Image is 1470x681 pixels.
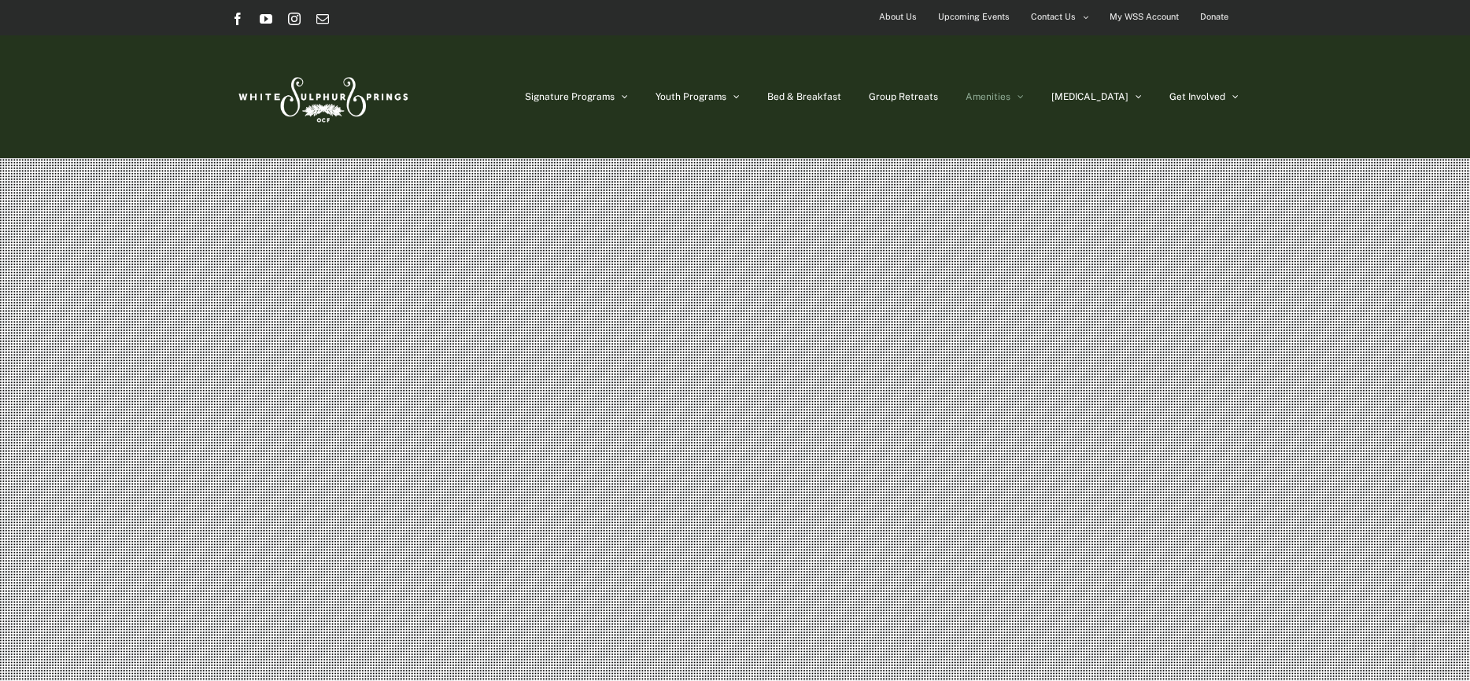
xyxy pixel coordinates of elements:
span: Upcoming Events [938,6,1010,28]
a: Youth Programs [656,35,740,158]
span: Amenities [966,92,1010,101]
a: Amenities [966,35,1024,158]
span: Signature Programs [525,92,615,101]
span: Bed & Breakfast [767,92,841,101]
span: Youth Programs [656,92,726,101]
a: Bed & Breakfast [767,35,841,158]
a: Signature Programs [525,35,628,158]
span: Donate [1200,6,1228,28]
nav: Main Menu [525,35,1239,158]
span: [MEDICAL_DATA] [1051,92,1128,101]
span: Contact Us [1031,6,1076,28]
a: [MEDICAL_DATA] [1051,35,1142,158]
span: About Us [879,6,917,28]
a: Get Involved [1169,35,1239,158]
span: Get Involved [1169,92,1225,101]
a: Group Retreats [869,35,938,158]
span: Group Retreats [869,92,938,101]
img: White Sulphur Springs Logo [231,60,412,134]
span: My WSS Account [1110,6,1179,28]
